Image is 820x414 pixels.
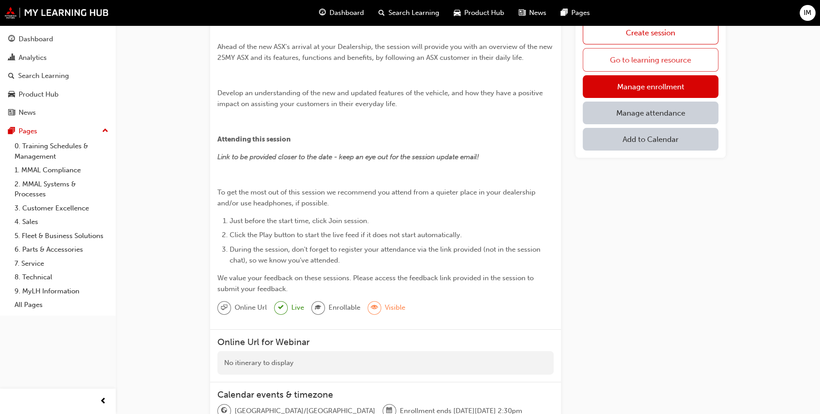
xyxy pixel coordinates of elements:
[312,4,371,22] a: guage-iconDashboard
[19,126,37,136] div: Pages
[291,302,304,313] span: Live
[11,215,112,229] a: 4. Sales
[804,8,811,18] span: IM
[278,302,284,313] span: tick-icon
[529,8,546,18] span: News
[329,8,364,18] span: Dashboard
[102,125,108,137] span: up-icon
[217,135,291,143] span: Attending this session
[554,4,597,22] a: pages-iconPages
[8,54,15,62] span: chart-icon
[217,89,545,108] span: Develop an understanding of the new and updated features of the vehicle, and how they have a posi...
[315,302,321,314] span: graduationCap-icon
[561,7,568,19] span: pages-icon
[19,34,53,44] div: Dashboard
[230,245,542,264] span: During the session, don't forget to register your attendance via the link provided (not in the se...
[100,396,107,407] span: prev-icon
[4,123,112,140] button: Pages
[329,302,360,313] span: Enrollable
[230,217,369,225] span: Just before the start time, click Join session.
[11,284,112,298] a: 9. MyLH Information
[221,302,227,314] span: sessionType_ONLINE_URL-icon
[11,270,112,284] a: 8. Technical
[388,8,439,18] span: Search Learning
[19,107,36,118] div: News
[11,201,112,215] a: 3. Customer Excellence
[583,75,718,98] a: Manage enrollment
[583,48,718,72] a: Go to learning resource
[19,53,47,63] div: Analytics
[217,274,535,293] span: We value your feedback on these sessions. Please access the feedback link provided in the session...
[11,229,112,243] a: 5. Fleet & Business Solutions
[371,302,378,314] span: eye-icon
[454,7,461,19] span: car-icon
[217,390,554,400] h3: Calendar events & timezone
[230,231,462,239] span: Click the Play button to start the live feed if it does not start automatically.
[385,302,405,313] span: Visible
[4,86,112,103] a: Product Hub
[8,35,15,44] span: guage-icon
[217,351,554,375] div: No itinerary to display
[235,302,267,313] span: Online Url
[4,31,112,48] a: Dashboard
[217,153,479,161] span: Link to be provided closer to the date - keep an eye out for the session update email!
[217,188,537,207] span: To get the most out of this session we recommend you attend from a quieter place in your dealersh...
[4,49,112,66] a: Analytics
[447,4,511,22] a: car-iconProduct Hub
[378,7,385,19] span: search-icon
[8,127,15,136] span: pages-icon
[8,72,15,80] span: search-icon
[11,139,112,163] a: 0. Training Schedules & Management
[8,91,15,99] span: car-icon
[4,68,112,84] a: Search Learning
[464,8,504,18] span: Product Hub
[800,5,815,21] button: IM
[571,8,590,18] span: Pages
[583,102,718,124] a: Manage attendance
[319,7,326,19] span: guage-icon
[11,257,112,271] a: 7. Service
[11,177,112,201] a: 2. MMAL Systems & Processes
[583,128,718,151] button: Add to Calendar
[217,43,554,62] span: Ahead of the new ASX's arrival at your Dealership, the session will provide you with an overview ...
[371,4,447,22] a: search-iconSearch Learning
[511,4,554,22] a: news-iconNews
[11,298,112,312] a: All Pages
[8,109,15,117] span: news-icon
[217,337,554,347] h3: Online Url for Webinar
[4,104,112,121] a: News
[583,21,718,44] a: Create session
[11,163,112,177] a: 1. MMAL Compliance
[19,89,59,100] div: Product Hub
[5,7,109,19] img: mmal
[4,29,112,123] button: DashboardAnalyticsSearch LearningProduct HubNews
[11,243,112,257] a: 6. Parts & Accessories
[18,71,69,81] div: Search Learning
[519,7,525,19] span: news-icon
